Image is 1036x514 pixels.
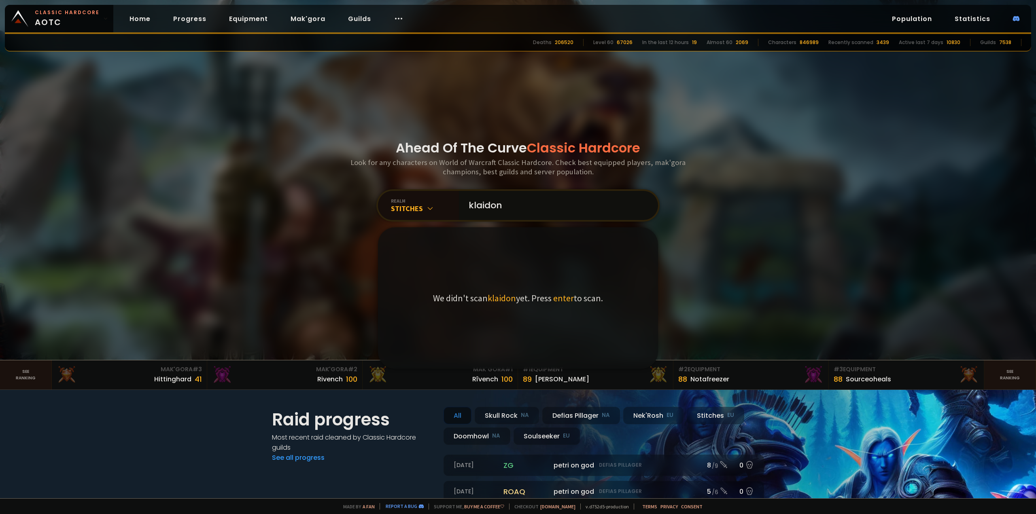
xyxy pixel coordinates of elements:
div: Stitches [687,407,744,424]
small: NA [602,411,610,419]
div: 89 [523,374,532,385]
div: 41 [195,374,202,385]
span: # 1 [505,365,513,373]
a: [DATE]roaqpetri on godDefias Pillager5 /60 [444,481,764,502]
a: Progress [167,11,213,27]
div: Deaths [533,39,552,46]
div: Defias Pillager [542,407,620,424]
input: Search a character... [464,191,648,220]
span: Checkout [509,503,575,510]
h1: Raid progress [272,407,434,432]
div: Skull Rock [475,407,539,424]
div: 3439 [877,39,889,46]
p: We didn't scan yet. Press to scan. [433,292,603,304]
small: NA [521,411,529,419]
a: Statistics [948,11,997,27]
a: Guilds [342,11,378,27]
div: Stitches [391,204,459,213]
h4: Most recent raid cleaned by Classic Hardcore guilds [272,432,434,453]
div: Equipment [678,365,824,374]
div: Mak'Gora [212,365,357,374]
a: [DOMAIN_NAME] [540,503,575,510]
div: Equipment [523,365,668,374]
div: Notafreezer [690,374,729,384]
div: Soulseeker [514,427,580,445]
small: EU [667,411,673,419]
div: Nek'Rosh [623,407,684,424]
small: EU [727,411,734,419]
a: See all progress [272,453,325,462]
a: Mak'Gora#2Rivench100 [207,360,363,389]
a: Home [123,11,157,27]
div: Mak'Gora [367,365,513,374]
div: [PERSON_NAME] [535,374,589,384]
div: In the last 12 hours [642,39,689,46]
a: Population [885,11,938,27]
span: # 2 [678,365,688,373]
div: All [444,407,471,424]
span: klaidon [488,292,516,304]
div: 100 [501,374,513,385]
div: Guilds [980,39,996,46]
span: Made by [338,503,375,510]
div: Almost 60 [707,39,732,46]
div: 7538 [999,39,1011,46]
span: # 2 [348,365,357,373]
span: Classic Hardcore [527,139,640,157]
a: Classic HardcoreAOTC [5,5,113,32]
div: Recently scanned [828,39,873,46]
a: Consent [681,503,703,510]
h1: Ahead Of The Curve [396,138,640,158]
div: Characters [768,39,796,46]
a: Mak'gora [284,11,332,27]
span: v. d752d5 - production [580,503,629,510]
a: a fan [363,503,375,510]
a: Mak'Gora#1Rîvench100 [363,360,518,389]
a: Privacy [660,503,678,510]
div: Level 60 [593,39,614,46]
span: AOTC [35,9,100,28]
span: Support me, [429,503,504,510]
a: Terms [642,503,657,510]
div: 846989 [800,39,819,46]
div: Sourceoheals [846,374,891,384]
div: 67026 [617,39,633,46]
div: Mak'Gora [57,365,202,374]
a: #3Equipment88Sourceoheals [829,360,984,389]
span: # 3 [834,365,843,373]
div: 88 [834,374,843,385]
small: Classic Hardcore [35,9,100,16]
small: EU [563,432,570,440]
small: NA [492,432,500,440]
a: Mak'Gora#3Hittinghard41 [52,360,207,389]
span: # 3 [193,365,202,373]
span: enter [553,292,574,304]
div: Doomhowl [444,427,510,445]
div: 2069 [736,39,748,46]
h3: Look for any characters on World of Warcraft Classic Hardcore. Check best equipped players, mak'g... [347,158,689,176]
a: Report a bug [386,503,417,509]
a: Buy me a coffee [464,503,504,510]
div: Equipment [834,365,979,374]
div: realm [391,198,459,204]
div: 100 [346,374,357,385]
div: 19 [692,39,697,46]
a: [DATE]zgpetri on godDefias Pillager8 /90 [444,455,764,476]
a: Equipment [223,11,274,27]
div: Rîvench [472,374,498,384]
span: # 1 [523,365,531,373]
div: 10830 [947,39,960,46]
a: Seeranking [984,360,1036,389]
div: 88 [678,374,687,385]
a: #2Equipment88Notafreezer [673,360,829,389]
div: Hittinghard [154,374,191,384]
div: Active last 7 days [899,39,943,46]
a: #1Equipment89[PERSON_NAME] [518,360,673,389]
div: 206520 [555,39,573,46]
div: Rivench [317,374,343,384]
